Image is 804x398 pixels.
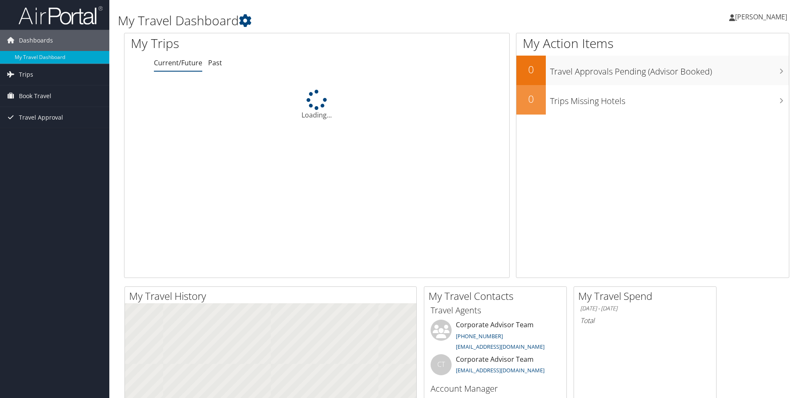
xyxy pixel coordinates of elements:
h3: Travel Approvals Pending (Advisor Booked) [550,61,789,77]
a: [EMAIL_ADDRESS][DOMAIN_NAME] [456,366,545,374]
h1: My Action Items [516,35,789,52]
h1: My Trips [131,35,343,52]
h2: My Travel History [129,289,416,303]
a: 0Trips Missing Hotels [516,85,789,115]
a: 0Travel Approvals Pending (Advisor Booked) [516,56,789,85]
a: [PERSON_NAME] [729,4,796,29]
h6: Total [580,316,710,325]
div: CT [431,354,452,375]
a: [PHONE_NUMBER] [456,332,503,340]
h6: [DATE] - [DATE] [580,305,710,313]
h2: 0 [516,62,546,77]
div: Loading... [124,90,509,120]
span: Travel Approval [19,107,63,128]
h2: 0 [516,92,546,106]
li: Corporate Advisor Team [426,320,564,354]
h1: My Travel Dashboard [118,12,570,29]
h3: Account Manager [431,383,560,395]
a: Current/Future [154,58,202,67]
img: airportal-logo.png [19,5,103,25]
span: [PERSON_NAME] [735,12,787,21]
h3: Trips Missing Hotels [550,91,789,107]
span: Trips [19,64,33,85]
span: Dashboards [19,30,53,51]
h2: My Travel Contacts [428,289,566,303]
h2: My Travel Spend [578,289,716,303]
a: Past [208,58,222,67]
h3: Travel Agents [431,305,560,316]
span: Book Travel [19,85,51,107]
a: [EMAIL_ADDRESS][DOMAIN_NAME] [456,343,545,350]
li: Corporate Advisor Team [426,354,564,382]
